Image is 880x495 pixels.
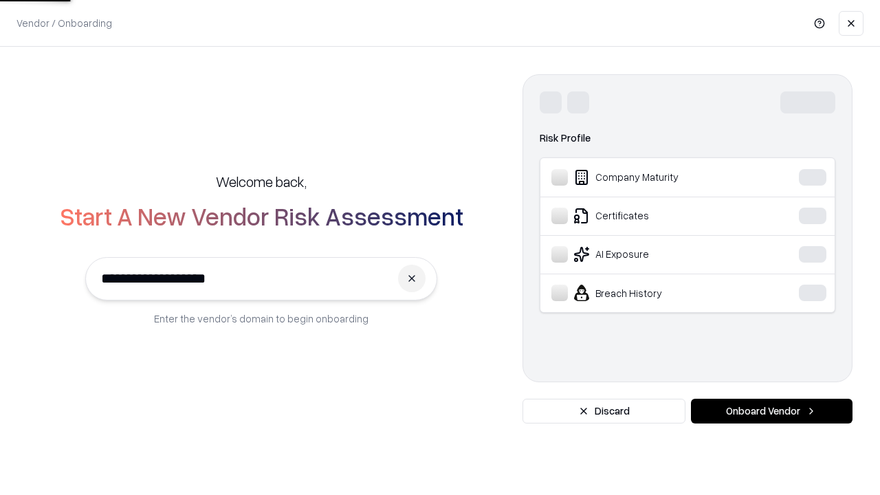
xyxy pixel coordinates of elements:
p: Vendor / Onboarding [16,16,112,30]
div: Risk Profile [540,130,835,146]
button: Onboard Vendor [691,399,852,423]
h5: Welcome back, [216,172,307,191]
div: Company Maturity [551,169,757,186]
div: Certificates [551,208,757,224]
p: Enter the vendor’s domain to begin onboarding [154,311,368,326]
h2: Start A New Vendor Risk Assessment [60,202,463,230]
div: Breach History [551,285,757,301]
div: AI Exposure [551,246,757,263]
button: Discard [522,399,685,423]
